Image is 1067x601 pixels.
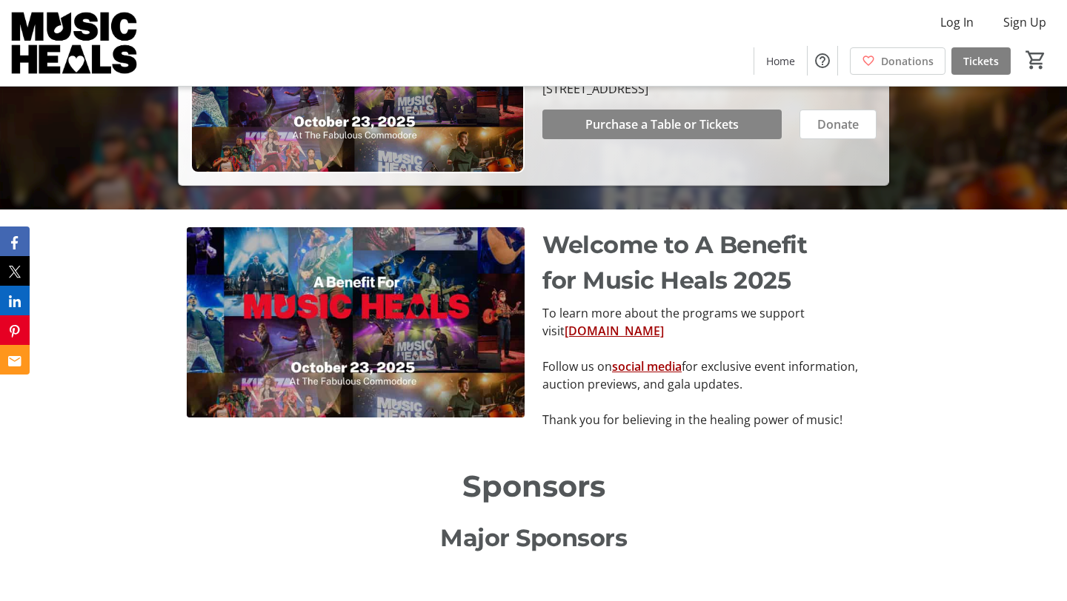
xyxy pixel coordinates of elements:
p: Welcome to A Benefit [542,227,880,263]
img: Music Heals Charitable Foundation's Logo [9,6,141,80]
div: Sponsors [187,464,880,508]
div: [STREET_ADDRESS] [542,80,691,98]
a: social media [612,358,682,375]
button: Donate [800,110,877,139]
button: Log In [928,10,985,34]
p: To learn more about the programs we support visit [542,304,880,340]
p: Thank you for believing in the healing power of music! [542,411,880,429]
span: Purchase a Table or Tickets [585,115,739,133]
p: for Music Heals 2025 [542,263,880,298]
span: Tickets [963,53,999,69]
button: Help [808,46,837,75]
a: [DOMAIN_NAME] [565,323,664,339]
span: Donations [881,53,934,69]
p: Major Sponsors [187,520,880,556]
a: Home [754,47,807,75]
p: Follow us on for exclusive event information, auction previews, and gala updates. [542,357,880,393]
button: Purchase a Table or Tickets [542,110,782,139]
span: Home [766,53,795,69]
a: Donations [850,47,945,75]
a: Tickets [951,47,1011,75]
span: Donate [817,115,859,133]
button: Sign Up [991,10,1058,34]
img: undefined [187,227,525,417]
button: Cart [1023,47,1049,73]
span: Sign Up [1003,13,1046,31]
span: Log In [940,13,974,31]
